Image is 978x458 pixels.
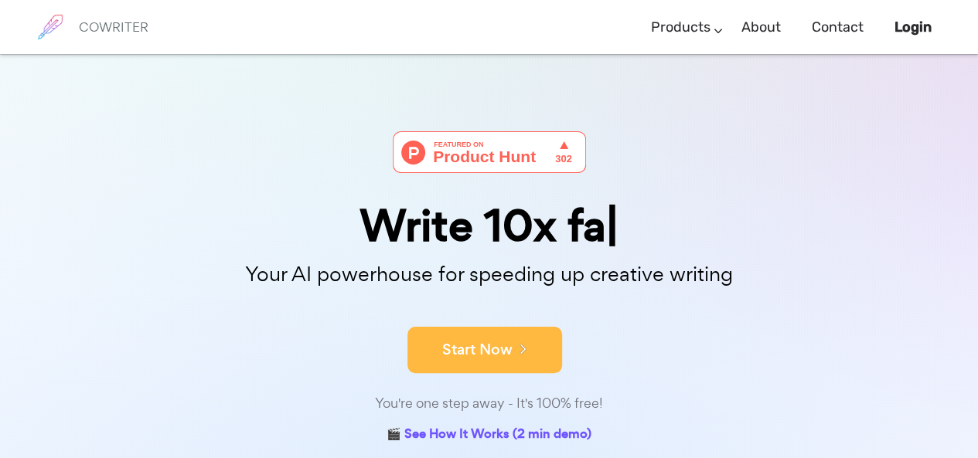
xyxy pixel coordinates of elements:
[651,5,710,50] a: Products
[407,327,562,373] button: Start Now
[79,20,148,34] h6: COWRITER
[741,5,781,50] a: About
[103,258,876,291] p: Your AI powerhouse for speeding up creative writing
[387,423,591,447] a: 🎬 See How It Works (2 min demo)
[31,8,70,46] img: brand logo
[103,204,876,248] div: Write 10x fa
[812,5,864,50] a: Contact
[895,19,932,36] b: Login
[393,131,586,173] img: Cowriter - Your AI buddy for speeding up creative writing | Product Hunt
[103,392,876,415] div: You're one step away - It's 100% free!
[895,5,932,50] a: Login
